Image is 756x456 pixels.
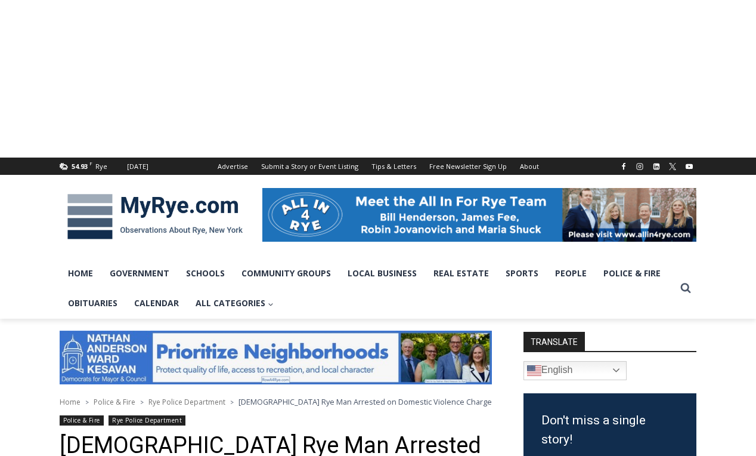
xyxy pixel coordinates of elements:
a: Calendar [126,288,187,318]
a: Home [60,258,101,288]
a: Community Groups [233,258,339,288]
a: About [513,158,546,175]
a: Rye Police Department [109,415,185,426]
h3: Don't miss a single story! [541,411,678,449]
nav: Primary Navigation [60,258,675,319]
a: Home [60,397,80,407]
a: Obituaries [60,288,126,318]
a: Advertise [211,158,255,175]
a: All Categories [187,288,282,318]
span: [DEMOGRAPHIC_DATA] Rye Man Arrested on Domestic Violence Charge [238,396,492,407]
a: Real Estate [425,258,497,288]
a: Tips & Letters [365,158,423,175]
a: Local Business [339,258,425,288]
a: Police & Fire [595,258,669,288]
a: Police & Fire [94,397,135,407]
a: Sports [497,258,547,288]
div: [DATE] [127,161,148,172]
a: Government [101,258,178,288]
nav: Secondary Navigation [211,158,546,175]
button: View Search Form [675,278,696,299]
span: 54.93 [72,162,88,171]
img: MyRye.com [60,186,250,248]
span: > [85,398,89,406]
a: English [523,361,627,380]
div: Rye [95,161,107,172]
span: > [140,398,144,406]
img: en [527,363,541,378]
a: Police & Fire [60,415,104,426]
a: Schools [178,258,233,288]
img: All in for Rye [262,188,696,242]
a: X [665,159,680,174]
a: Instagram [633,159,647,174]
a: YouTube [682,159,696,174]
a: People [547,258,595,288]
a: Submit a Story or Event Listing [255,158,365,175]
span: > [230,398,234,406]
a: Free Newsletter Sign Up [423,158,513,175]
a: Linkedin [649,159,664,174]
a: Rye Police Department [148,397,225,407]
strong: TRANSLATE [523,332,585,351]
span: F [89,160,92,167]
nav: Breadcrumbs [60,396,492,408]
a: Facebook [616,159,631,174]
span: All Categories [196,297,274,310]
